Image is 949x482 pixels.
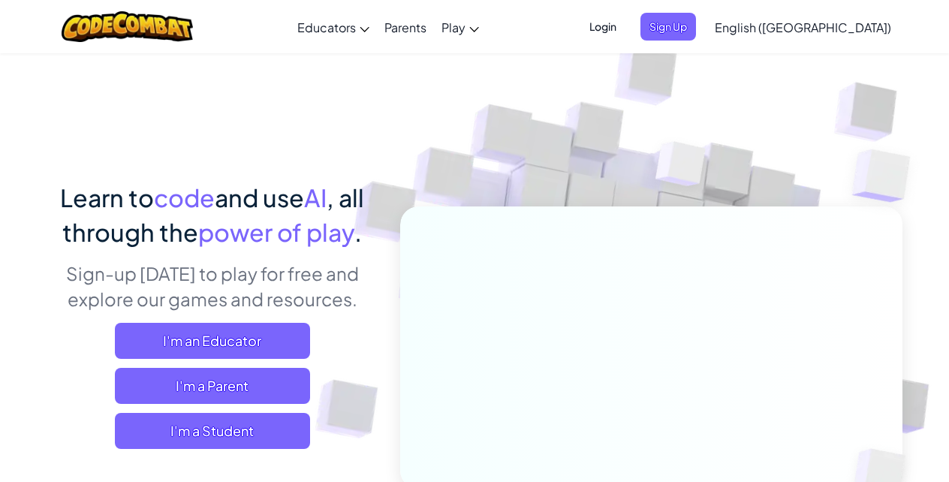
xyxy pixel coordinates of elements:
span: power of play [198,217,354,247]
span: English ([GEOGRAPHIC_DATA]) [715,20,891,35]
a: I'm an Educator [115,323,310,359]
span: . [354,217,362,247]
img: Overlap cubes [628,112,736,224]
button: Sign Up [640,13,696,41]
button: I'm a Student [115,413,310,449]
a: Play [434,7,487,47]
span: Learn to [60,182,154,212]
p: Sign-up [DATE] to play for free and explore our games and resources. [47,261,378,312]
a: I'm a Parent [115,368,310,404]
a: English ([GEOGRAPHIC_DATA]) [707,7,899,47]
img: CodeCombat logo [62,11,193,42]
span: AI [304,182,327,212]
span: code [154,182,215,212]
span: Educators [297,20,356,35]
span: Play [441,20,465,35]
a: Educators [290,7,377,47]
a: Parents [377,7,434,47]
button: Login [580,13,625,41]
span: and use [215,182,304,212]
